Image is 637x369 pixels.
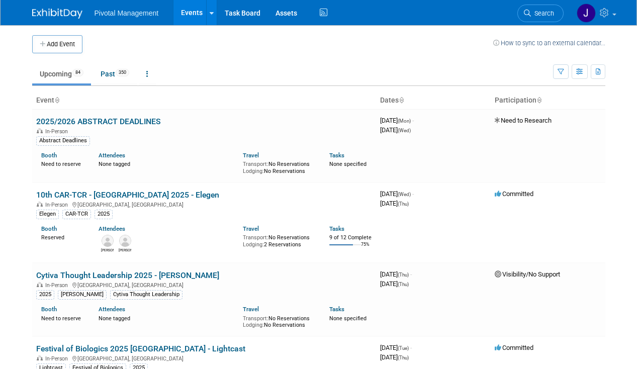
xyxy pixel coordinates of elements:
[243,152,259,159] a: Travel
[243,159,314,174] div: No Reservations No Reservations
[41,313,84,322] div: Need to reserve
[536,96,541,104] a: Sort by Participation Type
[495,117,552,124] span: Need to Research
[45,282,71,289] span: In-Person
[243,313,314,329] div: No Reservations No Reservations
[45,202,71,208] span: In-Person
[32,64,91,83] a: Upcoming84
[102,235,114,247] img: Connor Wies
[412,190,414,198] span: -
[398,282,409,287] span: (Thu)
[531,10,554,17] span: Search
[99,225,125,232] a: Attendees
[99,159,235,168] div: None tagged
[41,225,57,232] a: Booth
[32,35,82,53] button: Add Event
[398,201,409,207] span: (Thu)
[398,272,409,278] span: (Thu)
[376,92,491,109] th: Dates
[36,200,372,208] div: [GEOGRAPHIC_DATA], [GEOGRAPHIC_DATA]
[95,210,113,219] div: 2025
[398,345,409,351] span: (Tue)
[45,128,71,135] span: In-Person
[380,200,409,207] span: [DATE]
[243,232,314,248] div: No Reservations 2 Reservations
[495,190,533,198] span: Committed
[99,313,235,322] div: None tagged
[495,270,560,278] span: Visibility/No Support
[380,353,409,361] span: [DATE]
[577,4,596,23] img: Jessica Gatton
[32,9,82,19] img: ExhibitDay
[62,210,91,219] div: CAR-TCR
[36,270,219,280] a: Cytiva Thought Leadership 2025 - [PERSON_NAME]
[398,128,411,133] span: (Wed)
[58,290,107,299] div: [PERSON_NAME]
[243,234,268,241] span: Transport:
[243,241,264,248] span: Lodging:
[380,117,414,124] span: [DATE]
[119,235,131,247] img: Nicholas McGlincy
[54,96,59,104] a: Sort by Event Name
[410,270,412,278] span: -
[99,306,125,313] a: Attendees
[410,344,412,351] span: -
[329,306,344,313] a: Tasks
[36,344,245,353] a: Festival of Biologics 2025 [GEOGRAPHIC_DATA] - Lightcast
[36,290,54,299] div: 2025
[380,270,412,278] span: [DATE]
[243,225,259,232] a: Travel
[380,344,412,351] span: [DATE]
[398,192,411,197] span: (Wed)
[380,190,414,198] span: [DATE]
[41,152,57,159] a: Booth
[329,315,367,322] span: None specified
[412,117,414,124] span: -
[493,39,605,47] a: How to sync to an external calendar...
[41,232,84,241] div: Reserved
[243,168,264,174] span: Lodging:
[243,315,268,322] span: Transport:
[32,92,376,109] th: Event
[36,281,372,289] div: [GEOGRAPHIC_DATA], [GEOGRAPHIC_DATA]
[36,190,219,200] a: 10th CAR-TCR - [GEOGRAPHIC_DATA] 2025 - Elegen
[37,355,43,360] img: In-Person Event
[361,242,370,255] td: 75%
[398,118,411,124] span: (Mon)
[119,247,131,253] div: Nicholas McGlincy
[72,69,83,76] span: 84
[45,355,71,362] span: In-Person
[101,247,114,253] div: Connor Wies
[37,128,43,133] img: In-Person Event
[517,5,564,22] a: Search
[36,136,90,145] div: Abstract Deadlines
[37,282,43,287] img: In-Person Event
[36,210,59,219] div: Elegen
[243,306,259,313] a: Travel
[36,117,161,126] a: 2025/2026 ABSTRACT DEADLINES
[243,322,264,328] span: Lodging:
[93,64,137,83] a: Past350
[399,96,404,104] a: Sort by Start Date
[110,290,183,299] div: Cytiva Thought Leadership
[41,159,84,168] div: Need to reserve
[95,9,159,17] span: Pivotal Management
[99,152,125,159] a: Attendees
[37,202,43,207] img: In-Person Event
[491,92,605,109] th: Participation
[380,280,409,288] span: [DATE]
[36,354,372,362] div: [GEOGRAPHIC_DATA], [GEOGRAPHIC_DATA]
[243,161,268,167] span: Transport:
[495,344,533,351] span: Committed
[380,126,411,134] span: [DATE]
[329,225,344,232] a: Tasks
[41,306,57,313] a: Booth
[398,355,409,360] span: (Thu)
[329,161,367,167] span: None specified
[329,234,372,241] div: 9 of 12 Complete
[116,69,129,76] span: 350
[329,152,344,159] a: Tasks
